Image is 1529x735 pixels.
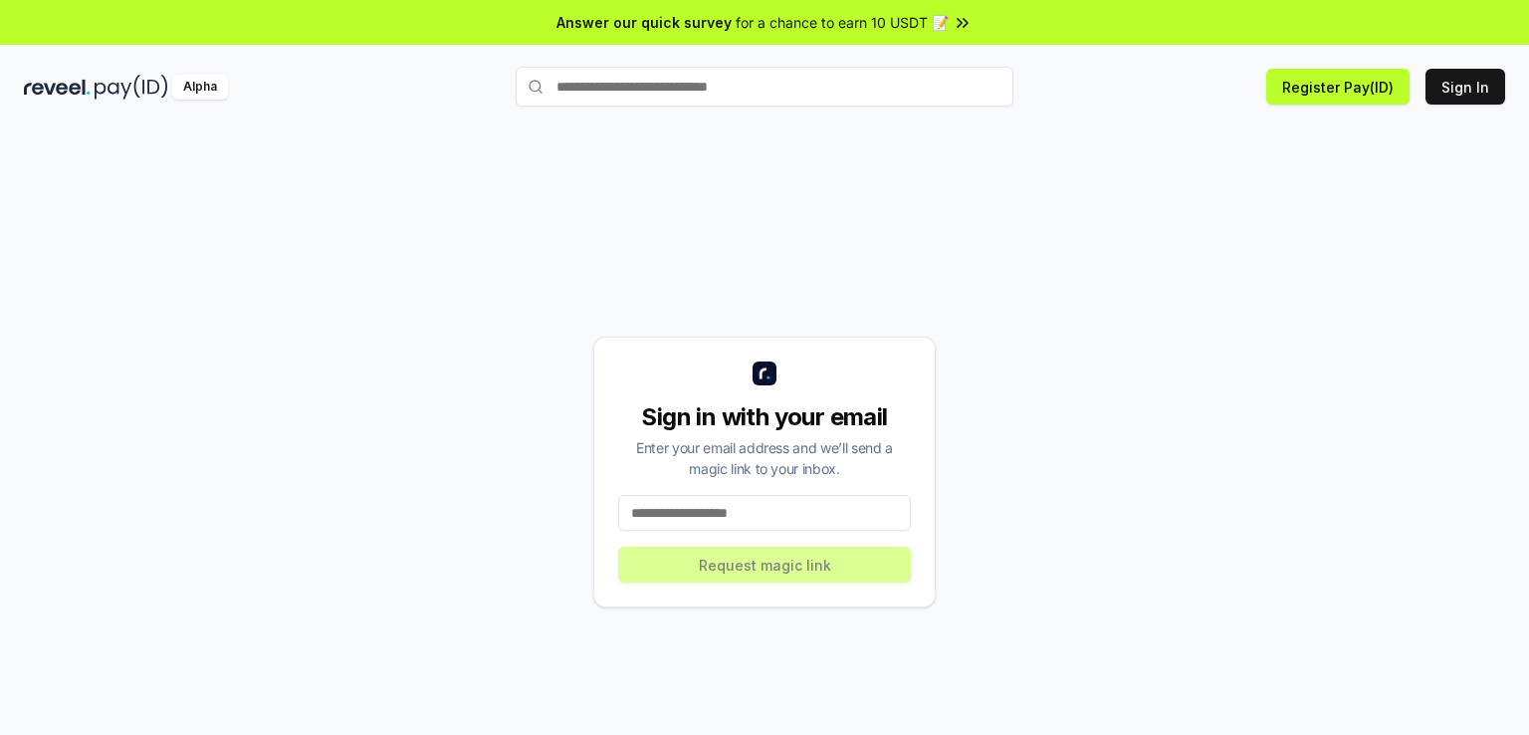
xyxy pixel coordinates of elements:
[556,12,732,33] span: Answer our quick survey
[736,12,949,33] span: for a chance to earn 10 USDT 📝
[24,75,91,100] img: reveel_dark
[172,75,228,100] div: Alpha
[1266,69,1410,105] button: Register Pay(ID)
[95,75,168,100] img: pay_id
[618,437,911,479] div: Enter your email address and we’ll send a magic link to your inbox.
[1425,69,1505,105] button: Sign In
[753,362,776,385] img: logo_small
[618,401,911,433] div: Sign in with your email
